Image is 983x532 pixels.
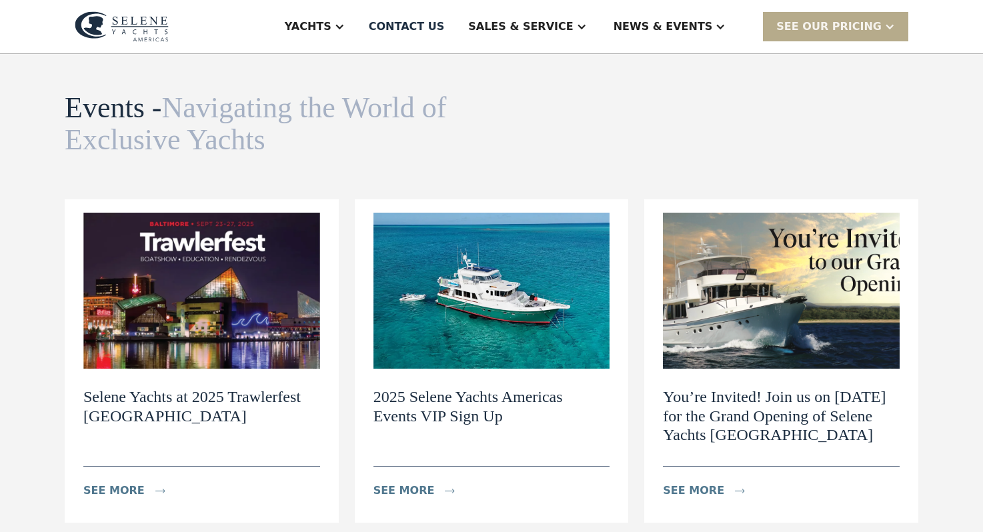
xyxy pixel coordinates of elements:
[763,12,908,41] div: SEE Our Pricing
[663,387,900,445] h2: You’re Invited! Join us on [DATE] for the Grand Opening of Selene Yachts [GEOGRAPHIC_DATA]
[75,11,169,42] img: logo
[285,19,331,35] div: Yachts
[65,199,339,523] a: Selene Yachts at 2025 Trawlerfest [GEOGRAPHIC_DATA]see moreicon
[373,483,435,499] div: see more
[776,19,882,35] div: SEE Our Pricing
[65,92,450,157] h1: Events -
[468,19,573,35] div: Sales & Service
[663,483,724,499] div: see more
[369,19,445,35] div: Contact US
[83,483,145,499] div: see more
[65,91,446,156] span: Navigating the World of Exclusive Yachts
[373,387,610,426] h2: 2025 Selene Yachts Americas Events VIP Sign Up
[83,387,320,426] h2: Selene Yachts at 2025 Trawlerfest [GEOGRAPHIC_DATA]
[155,489,165,493] img: icon
[445,489,455,493] img: icon
[355,199,629,523] a: 2025 Selene Yachts Americas Events VIP Sign Upsee moreicon
[735,489,745,493] img: icon
[644,199,918,523] a: You’re Invited! Join us on [DATE] for the Grand Opening of Selene Yachts [GEOGRAPHIC_DATA]see mor...
[614,19,713,35] div: News & EVENTS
